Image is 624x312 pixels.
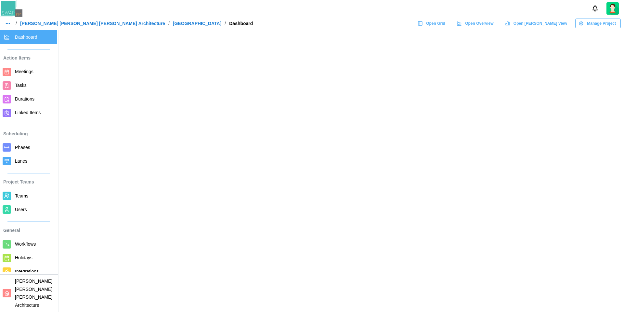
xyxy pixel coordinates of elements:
a: Open [PERSON_NAME] View [502,19,572,28]
span: Durations [15,96,34,102]
span: Workflows [15,241,36,247]
span: Open [PERSON_NAME] View [513,19,567,28]
div: / [168,21,170,26]
span: Dashboard [15,34,37,40]
span: Lanes [15,158,27,164]
div: / [16,21,17,26]
a: [GEOGRAPHIC_DATA] [173,21,222,26]
button: Manage Project [575,19,621,28]
span: Open Overview [465,19,493,28]
a: [PERSON_NAME] [PERSON_NAME] [PERSON_NAME] Architecture [20,21,165,26]
img: 2Q== [606,2,619,15]
span: Meetings [15,69,33,74]
span: Linked Items [15,110,41,115]
span: Phases [15,145,30,150]
div: / [225,21,226,26]
span: [PERSON_NAME] [PERSON_NAME] [PERSON_NAME] Architecture [15,278,52,308]
a: Zulqarnain Khalil [606,2,619,15]
span: Manage Project [587,19,616,28]
span: Teams [15,193,28,198]
div: Dashboard [229,21,253,26]
span: Users [15,207,27,212]
span: Open Grid [426,19,445,28]
span: Integrations [15,269,39,274]
span: Tasks [15,83,27,88]
span: Holidays [15,255,32,260]
a: Open Grid [414,19,450,28]
a: Open Overview [453,19,499,28]
button: Notifications [590,3,601,14]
